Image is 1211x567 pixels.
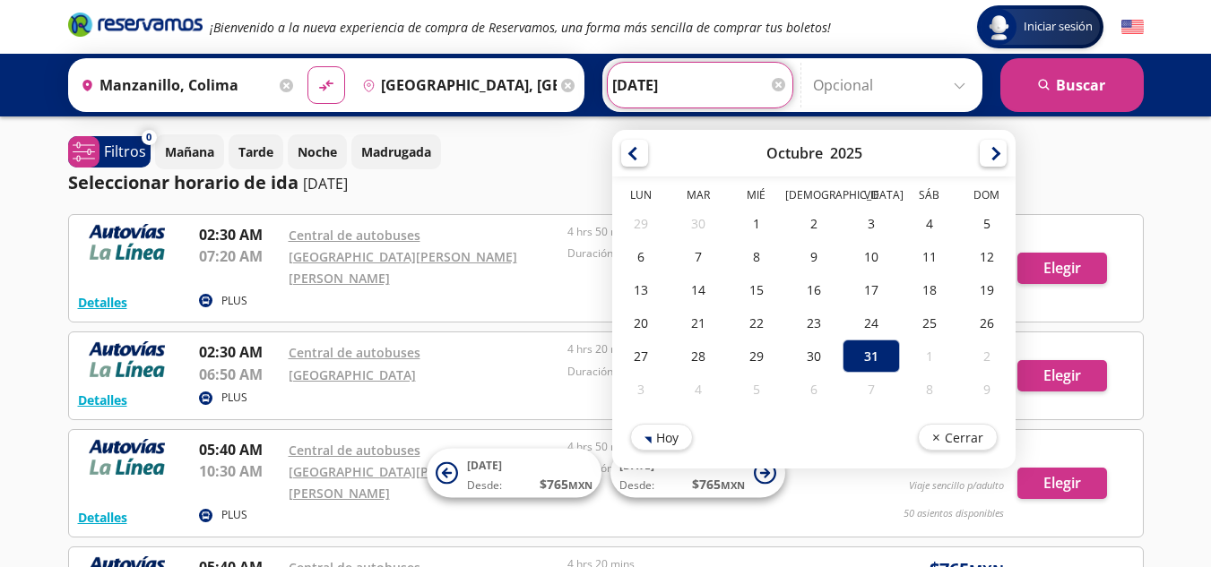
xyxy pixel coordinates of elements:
p: [DATE] [303,173,348,194]
div: 18-Oct-25 [900,273,957,306]
div: 04-Oct-25 [900,207,957,240]
p: 4 hrs 50 mins [567,224,838,240]
div: 2025 [829,143,861,163]
input: Buscar Destino [355,63,557,107]
p: PLUS [221,293,247,309]
div: 20-Oct-25 [612,306,670,339]
img: RESERVAMOS [78,341,177,377]
div: 14-Oct-25 [670,273,727,306]
div: 05-Nov-25 [727,373,784,406]
a: Brand Logo [68,11,203,43]
input: Buscar Origen [74,63,275,107]
span: 0 [146,130,151,145]
div: 16-Oct-25 [784,273,842,306]
button: English [1121,16,1144,39]
div: 23-Oct-25 [784,306,842,339]
th: Lunes [612,187,670,207]
button: 0Filtros [68,136,151,168]
div: 21-Oct-25 [670,306,727,339]
th: Martes [670,187,727,207]
div: 27-Oct-25 [612,339,670,373]
div: 08-Oct-25 [727,240,784,273]
th: Jueves [784,187,842,207]
div: 19-Oct-25 [957,273,1015,306]
div: 15-Oct-25 [727,273,784,306]
p: 06:50 AM [199,364,280,385]
div: Octubre [766,143,822,163]
div: 29-Oct-25 [727,339,784,373]
div: 04-Nov-25 [670,373,727,406]
div: 07-Oct-25 [670,240,727,273]
div: 22-Oct-25 [727,306,784,339]
button: [DATE]Desde:$765MXN [427,449,601,498]
div: 03-Nov-25 [612,373,670,406]
p: Noche [298,142,337,161]
span: Desde: [467,477,502,494]
a: [GEOGRAPHIC_DATA] [289,366,416,383]
button: Detalles [78,391,127,409]
p: PLUS [221,390,247,406]
p: Seleccionar horario de ida [68,169,298,196]
p: Mañana [165,142,214,161]
th: Sábado [900,187,957,207]
p: PLUS [221,507,247,523]
div: 28-Oct-25 [670,339,727,373]
p: Filtros [104,141,146,162]
p: Tarde [238,142,273,161]
p: 10:30 AM [199,460,280,482]
button: [DATE]Desde:$765MXN [610,449,785,498]
div: 13-Oct-25 [612,273,670,306]
button: Noche [288,134,347,169]
a: Central de autobuses [289,344,420,361]
button: Detalles [78,293,127,312]
th: Viernes [843,187,900,207]
button: Hoy [630,424,693,451]
div: 24-Oct-25 [843,306,900,339]
div: 26-Oct-25 [957,306,1015,339]
a: [GEOGRAPHIC_DATA][PERSON_NAME][PERSON_NAME] [289,248,517,287]
span: $ 765 [692,475,745,494]
div: 01-Nov-25 [900,339,957,373]
button: Detalles [78,508,127,527]
button: Elegir [1017,253,1107,284]
button: Buscar [1000,58,1144,112]
a: Central de autobuses [289,227,420,244]
a: Central de autobuses [289,442,420,459]
small: MXN [721,478,745,492]
div: 08-Nov-25 [900,373,957,406]
div: 31-Oct-25 [843,339,900,373]
button: Madrugada [351,134,441,169]
span: Desde: [619,477,654,494]
img: RESERVAMOS [78,224,177,260]
div: 30-Sep-25 [670,207,727,240]
button: Tarde [229,134,283,169]
p: Viaje sencillo p/adulto [909,478,1004,494]
div: 05-Oct-25 [957,207,1015,240]
button: Elegir [1017,468,1107,499]
div: 17-Oct-25 [843,273,900,306]
div: 02-Oct-25 [784,207,842,240]
span: $ 765 [540,475,593,494]
p: 50 asientos disponibles [904,506,1004,521]
i: Brand Logo [68,11,203,38]
div: 09-Nov-25 [957,373,1015,406]
div: 06-Oct-25 [612,240,670,273]
p: Duración [567,245,838,262]
th: Miércoles [727,187,784,207]
div: 12-Oct-25 [957,240,1015,273]
div: 29-Sep-25 [612,207,670,240]
button: Elegir [1017,360,1107,391]
div: 03-Oct-25 [843,207,900,240]
p: 05:40 AM [199,439,280,460]
span: [DATE] [467,458,502,473]
img: RESERVAMOS [78,439,177,475]
p: 4 hrs 20 mins [567,341,838,357]
span: Iniciar sesión [1016,18,1100,36]
div: 06-Nov-25 [784,373,842,406]
small: MXN [568,478,593,492]
em: ¡Bienvenido a la nueva experiencia de compra de Reservamos, una forma más sencilla de comprar tus... [210,19,831,36]
div: 09-Oct-25 [784,240,842,273]
p: Duración [567,364,838,380]
p: 02:30 AM [199,224,280,245]
div: 02-Nov-25 [957,339,1015,373]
